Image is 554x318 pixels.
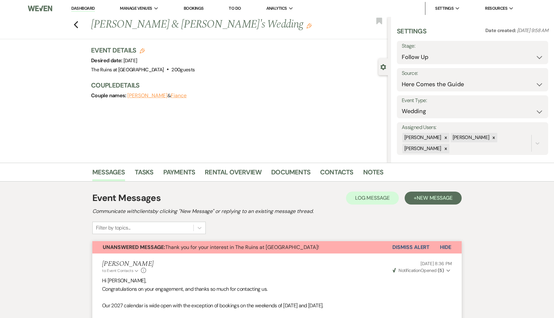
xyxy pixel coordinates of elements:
span: Couple names: [91,92,127,99]
span: Resources [485,5,507,12]
button: Edit [306,23,312,29]
span: The Ruins at [GEOGRAPHIC_DATA] [91,66,164,73]
div: [PERSON_NAME] [402,133,442,142]
a: Contacts [320,167,353,181]
h5: [PERSON_NAME] [102,260,154,268]
button: Unanswered Message:Thank you for your interest in The Ruins at [GEOGRAPHIC_DATA]! [92,241,392,253]
label: Event Type: [402,96,543,105]
strong: ( 5 ) [438,267,444,273]
span: [DATE] 9:58 AM [517,27,548,34]
span: 200 guests [171,66,195,73]
p: Hi [PERSON_NAME], [102,277,452,285]
span: Manage Venues [120,5,152,12]
span: to: Event Contacts [102,268,133,273]
a: Messages [92,167,125,181]
span: Notification [398,267,420,273]
button: Dismiss Alert [392,241,430,253]
a: Payments [163,167,195,181]
a: Tasks [135,167,154,181]
label: Assigned Users: [402,123,543,132]
h2: Communicate with clients by clicking "New Message" or replying to an existing message thread. [92,207,462,215]
span: Opened [393,267,444,273]
div: [PERSON_NAME] [402,144,442,153]
h3: Event Details [91,46,195,55]
h1: [PERSON_NAME] & [PERSON_NAME]'s Wedding [91,17,326,32]
h3: Settings [397,27,426,41]
span: New Message [417,194,453,201]
span: [DATE] 8:36 PM [421,261,452,266]
button: [PERSON_NAME] [127,93,167,98]
label: Stage: [402,41,543,51]
button: Hide [430,241,462,253]
button: Close lead details [380,64,386,70]
label: Source: [402,69,543,78]
button: NotificationOpened (5) [392,267,452,274]
div: [PERSON_NAME] [451,133,491,142]
span: Desired date: [91,57,123,64]
h3: Couple Details [91,81,381,90]
span: Thank you for your interest in The Ruins at [GEOGRAPHIC_DATA]! [103,244,319,251]
span: Date created: [485,27,517,34]
a: Rental Overview [205,167,261,181]
a: Documents [271,167,310,181]
button: Log Message [346,192,399,205]
button: Fiance [171,93,187,98]
span: Settings [435,5,454,12]
div: Filter by topics... [96,224,131,232]
span: [DATE] [123,57,137,64]
span: Log Message [355,194,390,201]
span: & [127,92,187,99]
a: Dashboard [71,6,95,12]
img: Weven Logo [28,2,52,15]
span: Hide [440,244,451,251]
span: Analytics [266,5,287,12]
strong: Unanswered Message: [103,244,165,251]
p: Congratulations on your engagement, and thanks so much for contacting us. [102,285,452,293]
a: To Do [229,6,241,11]
button: to: Event Contacts [102,268,139,274]
a: Notes [363,167,384,181]
p: Our 2027 calendar is wide open with the exception of bookings on the weekends of [DATE] and [DATE]. [102,301,452,310]
h1: Event Messages [92,191,161,205]
a: Bookings [184,6,204,11]
button: +New Message [405,192,462,205]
